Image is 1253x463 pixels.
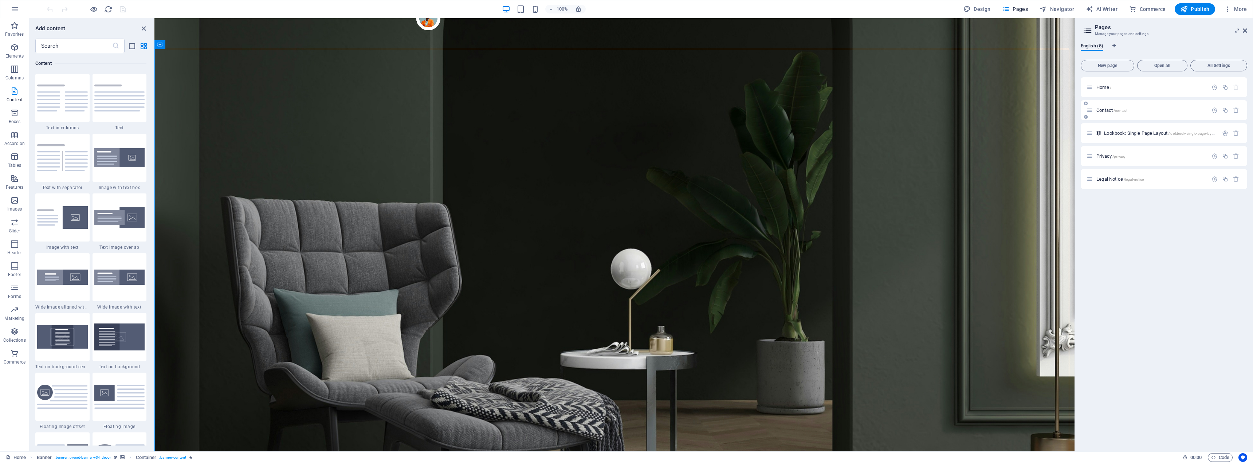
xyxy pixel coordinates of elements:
[114,455,117,459] i: This element is a customizable preset
[1208,453,1233,462] button: Code
[1096,176,1144,182] span: Click to open page
[35,373,90,429] div: Floating Image offset
[1112,154,1126,158] span: /privacy
[93,74,147,131] div: Text
[9,228,20,234] p: Slider
[5,75,24,81] p: Columns
[963,5,991,13] span: Design
[1104,130,1217,136] span: Lookbook: Single Page Layout
[35,304,90,310] span: Wide image aligned with text
[1194,63,1244,68] span: All Settings
[1113,109,1127,113] span: /contact
[159,453,186,462] span: . banner-content
[7,206,22,212] p: Images
[55,453,111,462] span: . banner .preset-banner-v3-hdecor
[1086,5,1118,13] span: AI Writer
[8,294,21,299] p: Forms
[1081,42,1103,52] span: English (5)
[1233,84,1239,90] div: The startpage cannot be deleted
[1095,24,1247,31] h2: Pages
[556,5,568,13] h6: 100%
[93,253,147,310] div: Wide image with text
[6,453,26,462] a: Click to cancel selection. Double-click to open Pages
[8,162,21,168] p: Tables
[1037,3,1077,15] button: Navigator
[1195,455,1197,460] span: :
[37,270,88,285] img: wide-image-with-text-aligned.svg
[1222,176,1228,182] div: Duplicate
[1224,5,1247,13] span: More
[1129,5,1166,13] span: Commerce
[1081,43,1247,57] div: Language Tabs
[139,42,148,50] button: grid-view
[1094,177,1208,181] div: Legal Notice/legal-notice
[1096,85,1111,90] span: Home
[94,207,145,228] img: text-image-overlap.svg
[35,74,90,131] div: Text in columns
[545,5,571,13] button: 100%
[961,3,994,15] button: Design
[1096,107,1127,113] span: Contact
[8,272,21,278] p: Footer
[1211,453,1229,462] span: Code
[94,323,145,350] img: text-on-bacground.svg
[1094,85,1208,90] div: Home/
[575,6,582,12] i: On resize automatically adjust zoom level to fit chosen device.
[94,85,145,111] img: text.svg
[89,5,98,13] button: Click here to leave preview mode and continue editing
[35,134,90,191] div: Text with separator
[1168,132,1217,136] span: /lookbook-single-page-layout
[1002,5,1028,13] span: Pages
[35,24,66,33] h6: Add content
[37,385,88,409] img: floating-image-offset.svg
[1221,3,1250,15] button: More
[1040,5,1074,13] span: Navigator
[1211,153,1218,159] div: Settings
[37,453,52,462] span: Click to select. Double-click to edit
[94,148,145,168] img: image-with-text-box.svg
[1233,130,1239,136] div: Remove
[104,5,113,13] button: reload
[93,424,147,429] span: Floating Image
[1175,3,1215,15] button: Publish
[93,134,147,191] div: Image with text box
[93,125,147,131] span: Text
[5,53,24,59] p: Elements
[1222,84,1228,90] div: Duplicate
[3,337,25,343] p: Collections
[136,453,156,462] span: Click to select. Double-click to edit
[93,364,147,370] span: Text on background
[139,24,148,33] button: close panel
[93,373,147,429] div: Floating Image
[1096,130,1102,136] div: This layout is used as a template for all items (e.g. a blog post) of this collection. The conten...
[37,206,88,229] img: text-with-image-v4.svg
[1110,86,1111,90] span: /
[1190,453,1202,462] span: 00 00
[1222,153,1228,159] div: Duplicate
[35,39,112,53] input: Search
[93,304,147,310] span: Wide image with text
[93,244,147,250] span: Text image overlap
[35,364,90,370] span: Text on background centered
[37,144,88,171] img: text-with-separator.svg
[189,455,192,459] i: Element contains an animation
[1094,108,1208,113] div: Contact/contact
[1096,153,1126,159] span: Click to open page
[120,455,125,459] i: This element contains a background
[1181,5,1209,13] span: Publish
[1190,60,1247,71] button: All Settings
[1083,3,1120,15] button: AI Writer
[1084,63,1131,68] span: New page
[4,315,24,321] p: Marketing
[94,385,145,408] img: floating-image.svg
[37,85,88,111] img: text-in-columns.svg
[35,253,90,310] div: Wide image aligned with text
[37,325,88,348] img: text-on-background-centered.svg
[1233,176,1239,182] div: Remove
[35,244,90,250] span: Image with text
[1140,63,1184,68] span: Open all
[6,184,23,190] p: Features
[999,3,1031,15] button: Pages
[1233,153,1239,159] div: Remove
[1126,3,1169,15] button: Commerce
